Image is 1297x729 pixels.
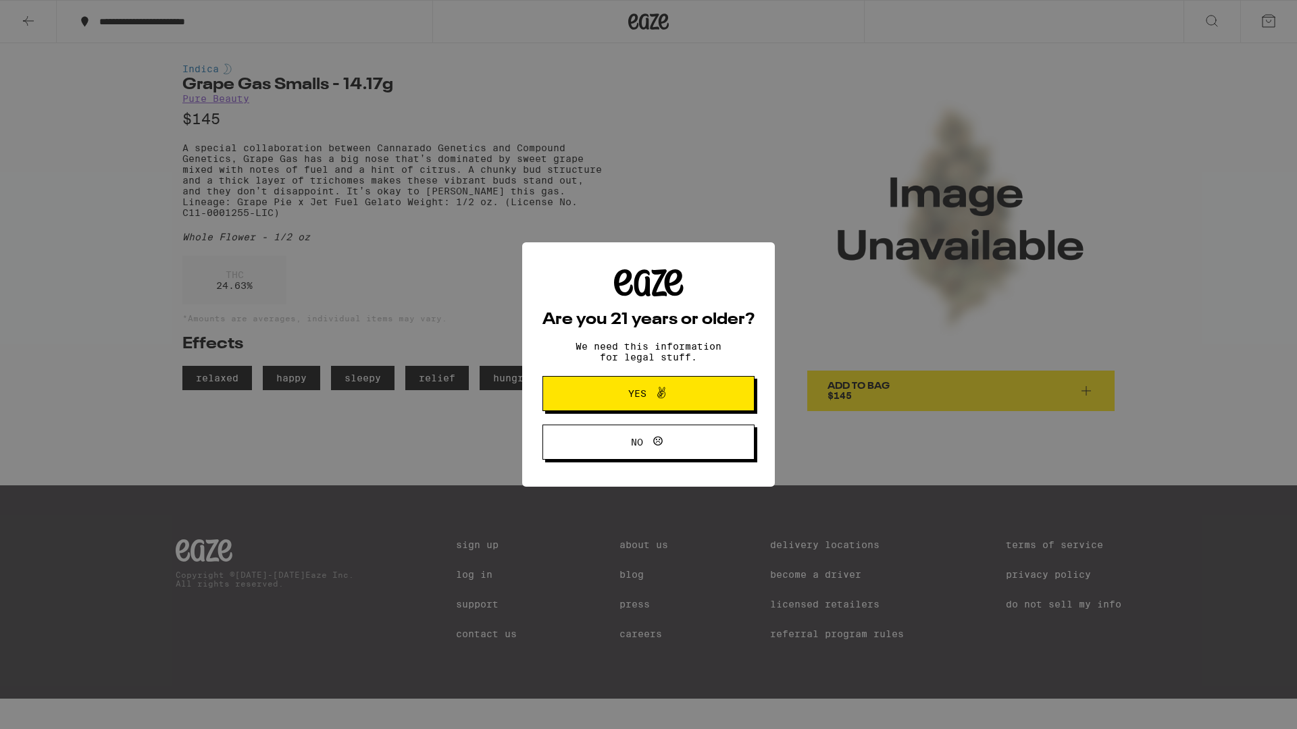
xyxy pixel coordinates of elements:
[628,389,646,398] span: Yes
[564,341,733,362] p: We need this information for legal stuff.
[631,437,643,447] span: No
[542,312,755,328] h2: Are you 21 years or older?
[542,425,755,460] button: No
[542,376,755,411] button: Yes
